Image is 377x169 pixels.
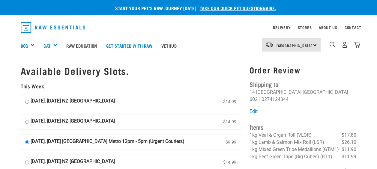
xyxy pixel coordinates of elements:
h5: This Week [21,83,242,89]
a: Contact [345,26,361,28]
span: $9.99 [224,138,238,147]
strong: [DATE], [DATE] [GEOGRAPHIC_DATA] Metro 12pm - 5pm (Urgent Couriers) [31,138,184,147]
span: $11.90 [342,146,356,153]
strong: [DATE], [DATE] NZ [GEOGRAPHIC_DATA] [31,158,115,167]
h4: Items [250,122,356,132]
span: $26.10 [342,139,356,146]
a: Edit [250,108,258,114]
span: 1kg Veal & Organ Roll (VLOR) [250,132,312,138]
span: $14.99 [222,117,238,126]
span: $14.99 [222,97,238,106]
li: 0274124044 [262,96,289,102]
a: Vethub [157,34,181,58]
li: 14 [250,89,255,95]
a: About Us [319,26,337,28]
a: Stores [298,26,312,28]
a: Raw Education [62,34,101,58]
input: [DATE], [DATE] [GEOGRAPHIC_DATA] Metro 12pm - 5pm (Urgent Couriers) $9.99 [25,138,29,147]
h4: Shipping to [250,79,356,89]
span: 1kg Mixed Green Tripe Medallions (GTM1) [250,147,339,152]
span: $14.99 [222,158,238,167]
a: Dog [21,42,28,49]
h3: Order Review [250,65,356,75]
span: $17.80 [342,132,356,139]
input: [DATE], [DATE] NZ [GEOGRAPHIC_DATA] $14.99 [25,97,29,106]
a: take our quick pet questionnaire. [200,7,276,9]
strong: [DATE], [DATE] NZ [GEOGRAPHIC_DATA] [31,97,115,106]
nav: dropdown navigation [16,20,361,35]
span: 1kg Lamb & Salmon Mix Roll (LSR) [250,139,324,145]
input: [DATE], [DATE] NZ [GEOGRAPHIC_DATA] $14.99 [25,158,29,167]
a: Cat [43,42,50,49]
a: Delivery [273,26,290,28]
a: Get started with Raw [102,34,157,58]
img: home-icon-1@2x.png [330,42,335,47]
img: home-icon@2x.png [354,42,360,48]
li: [GEOGRAPHIC_DATA] 6021 [250,89,348,102]
input: [DATE], [DATE] NZ [GEOGRAPHIC_DATA] $14.99 [25,117,29,126]
img: Raw Essentials Logo [21,22,85,33]
span: [GEOGRAPHIC_DATA] [277,44,313,46]
span: $11.99 [342,153,356,160]
img: van-moving.png [265,42,274,47]
img: user.png [342,42,348,48]
li: [GEOGRAPHIC_DATA] [256,89,301,95]
span: 1kg Beef Green Tripe (Big Cubes) (BT1) [250,154,332,159]
strong: [DATE], [DATE] NZ [GEOGRAPHIC_DATA] [31,117,115,126]
h1: Available Delivery Slots. [21,65,242,76]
